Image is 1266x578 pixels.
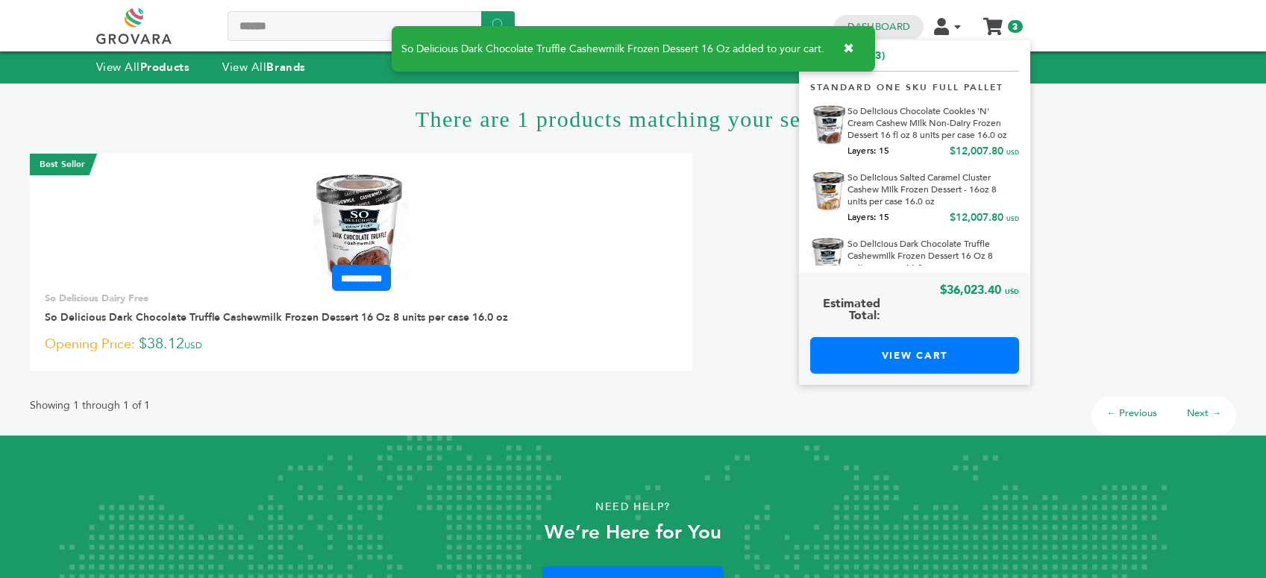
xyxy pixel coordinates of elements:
span: $12,007.80 [950,144,1003,158]
strong: Products [140,60,189,75]
input: Search a product or brand... [228,11,515,41]
p: So Delicious Dairy Free [45,292,677,305]
a: View AllBrands [222,60,306,75]
span: USD [1006,215,1019,223]
h5: My Cart (3) [810,48,1019,72]
a: View Cart [810,337,1019,374]
a: ← Previous [1106,406,1157,420]
span: 3 [1008,20,1022,33]
span: Layers: 15 [847,145,890,157]
img: So Delicious Dark Chocolate Truffle Cashewmilk Frozen Dessert 16 Oz 8 units per case 16.0 oz [313,174,408,281]
a: View AllProducts [96,60,190,75]
p: Need Help? [63,496,1203,518]
a: My Cart [984,13,1001,29]
span: $12,007.80 [950,210,1003,224]
span: $36,023.40 [940,282,1001,298]
span: Opening Price: [45,334,135,354]
p: Showing 1 through 1 of 1 [30,397,150,415]
a: So Delicious Dark Chocolate Truffle Cashewmilk Frozen Dessert 16 Oz 8 units per case 16.0 oz [847,238,1013,274]
a: Next → [1187,406,1221,420]
span: USD [1006,148,1019,157]
span: USD [184,339,202,351]
button: ✖ [832,34,865,64]
a: So Delicious Dark Chocolate Truffle Cashewmilk Frozen Dessert 16 Oz 8 units per case 16.0 oz [45,310,508,324]
a: So Delicious Chocolate Cookies 'N' Cream Cashew Milk Non-Dairy Frozen Dessert 16 fl oz 8 units pe... [847,105,1013,141]
a: So Delicious Salted Caramel Cluster Cashew Milk Frozen Dessert - 16oz 8 units per case 16.0 oz [847,172,1013,207]
strong: We’re Here for You [545,519,721,546]
span: USD [1005,287,1019,296]
span: Layers: 15 [847,211,890,223]
h1: There are 1 products matching your search. [30,84,1236,154]
strong: Brands [266,60,305,75]
p: $38.12 [45,333,677,356]
p: Standard One Sku Full Pallet [810,72,1019,94]
span: So Delicious Dark Chocolate Truffle Cashewmilk Frozen Dessert 16 Oz added to your cart. [401,44,824,54]
span: Estimated Total: [810,291,891,328]
a: Dashboard [847,20,910,34]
